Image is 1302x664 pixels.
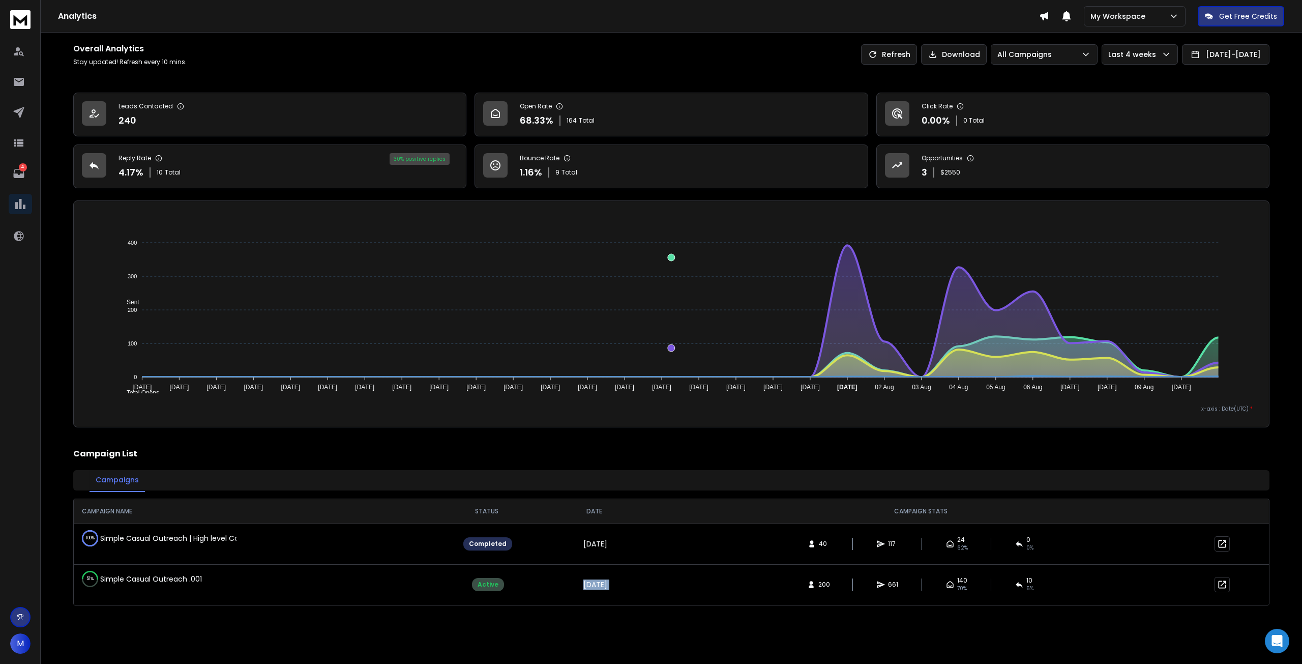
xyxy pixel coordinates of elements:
span: 24 [957,536,965,544]
p: Click Rate [922,102,953,110]
p: 0 Total [963,117,985,125]
tspan: [DATE] [355,384,374,391]
tspan: 400 [128,240,137,246]
tspan: [DATE] [652,384,671,391]
tspan: 100 [128,340,137,347]
h1: Overall Analytics [73,43,187,55]
span: Total [579,117,595,125]
tspan: [DATE] [281,384,301,391]
span: 62 % [957,544,968,552]
button: Download [921,44,987,65]
p: Stay updated! Refresh every 10 mins. [73,58,187,66]
tspan: 300 [128,273,137,279]
span: Total [561,168,577,177]
tspan: 06 Aug [1023,384,1042,391]
div: Active [472,578,504,591]
td: [DATE] [554,564,635,605]
span: 140 [957,576,967,585]
p: Download [942,49,980,60]
div: Open Intercom Messenger [1265,629,1289,653]
tspan: 09 Aug [1135,384,1153,391]
button: [DATE]-[DATE] [1182,44,1269,65]
div: 30 % positive replies [390,153,450,165]
a: Open Rate68.33%164Total [475,93,868,136]
td: [DATE] [554,524,635,564]
th: CAMPAIGN NAME [74,499,420,524]
p: Leads Contacted [119,102,173,110]
span: 10 [157,168,163,177]
span: 0 % [1026,544,1033,552]
p: Opportunities [922,154,963,162]
p: 240 [119,113,136,128]
button: M [10,633,31,654]
tspan: [DATE] [392,384,411,391]
span: 164 [567,117,577,125]
tspan: [DATE] [1098,384,1117,391]
p: 4.17 % [119,165,143,180]
p: x-axis : Date(UTC) [90,405,1253,413]
tspan: [DATE] [170,384,189,391]
h2: Campaign List [73,448,1269,460]
a: Bounce Rate1.16%9Total [475,145,868,188]
p: Last 4 weeks [1108,49,1160,60]
span: Sent [119,299,139,306]
tspan: [DATE] [318,384,338,391]
tspan: 200 [128,307,137,313]
button: Get Free Credits [1198,6,1284,26]
a: 4 [9,163,29,184]
tspan: 05 Aug [986,384,1005,391]
th: CAMPAIGN STATS [635,499,1206,524]
span: 117 [888,540,898,548]
span: 5 % [1026,585,1033,593]
span: 200 [818,581,830,589]
tspan: [DATE] [689,384,708,391]
img: logo [10,10,31,29]
span: Total Opens [119,389,159,396]
a: Leads Contacted240 [73,93,466,136]
tspan: [DATE] [1060,384,1080,391]
p: My Workspace [1090,11,1149,21]
p: 68.33 % [520,113,553,128]
p: 100 % [86,533,95,543]
tspan: [DATE] [541,384,560,391]
p: 4 [19,163,27,171]
p: 51 % [86,574,94,584]
a: Click Rate0.00%0 Total [876,93,1269,136]
p: 3 [922,165,927,180]
tspan: [DATE] [207,384,226,391]
tspan: [DATE] [837,384,857,391]
span: 661 [888,581,898,589]
tspan: [DATE] [1172,384,1191,391]
span: 0 [1026,536,1030,544]
p: Open Rate [520,102,552,110]
button: Refresh [861,44,917,65]
span: 40 [819,540,829,548]
span: 70 % [957,585,967,593]
p: Bounce Rate [520,154,559,162]
tspan: [DATE] [504,384,523,391]
tspan: [DATE] [466,384,486,391]
span: 9 [555,168,559,177]
p: All Campaigns [997,49,1056,60]
button: Campaigns [90,469,145,492]
tspan: [DATE] [244,384,263,391]
tspan: [DATE] [133,384,152,391]
tspan: 03 Aug [912,384,931,391]
tspan: [DATE] [726,384,746,391]
th: DATE [554,499,635,524]
th: STATUS [420,499,554,524]
tspan: [DATE] [578,384,597,391]
tspan: 04 Aug [949,384,968,391]
span: Total [165,168,181,177]
p: $ 2550 [940,168,960,177]
a: Opportunities3$2550 [876,145,1269,188]
p: 0.00 % [922,113,950,128]
p: Get Free Credits [1219,11,1277,21]
span: 10 [1026,576,1032,585]
p: 1.16 % [520,165,542,180]
tspan: [DATE] [763,384,783,391]
td: Simple Casual Outreach .001 [74,565,236,593]
tspan: [DATE] [801,384,820,391]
